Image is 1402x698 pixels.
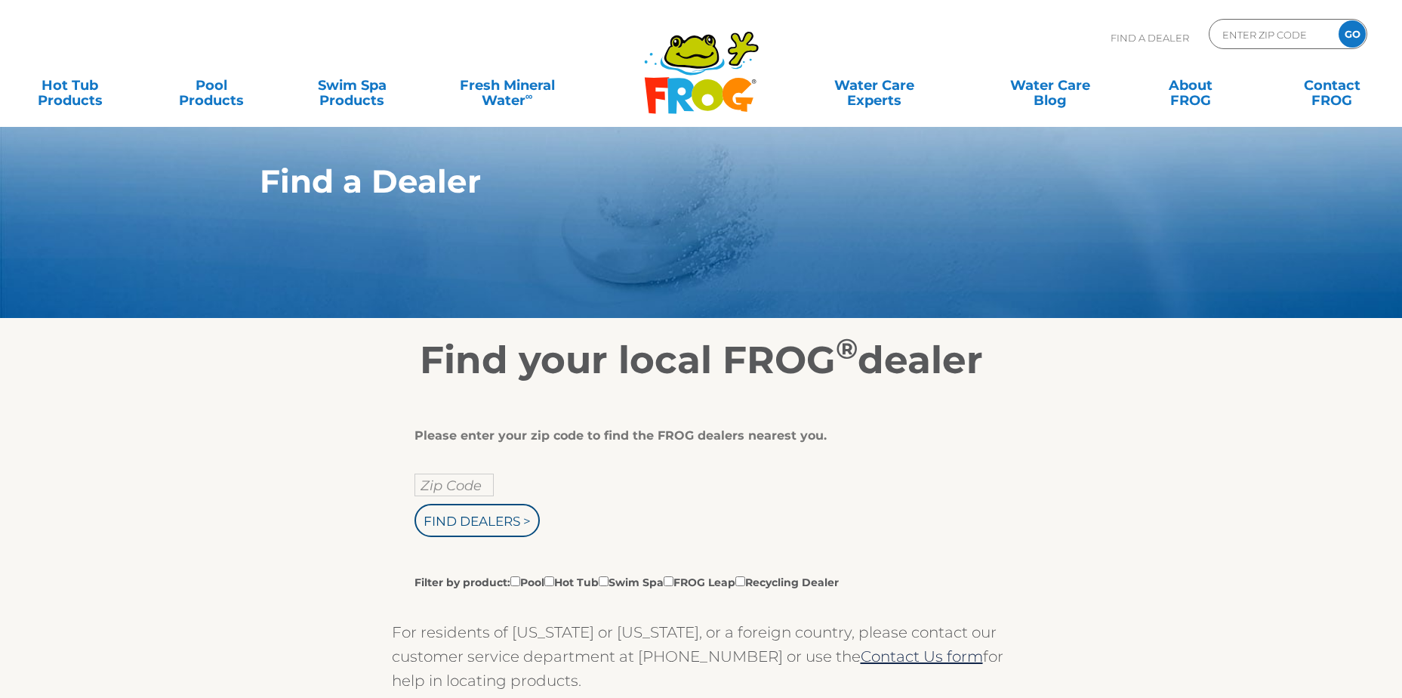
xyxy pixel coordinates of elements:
[544,576,554,586] input: Filter by product:PoolHot TubSwim SpaFROG LeapRecycling Dealer
[260,163,1073,199] h1: Find a Dealer
[995,70,1105,100] a: Water CareBlog
[1111,19,1189,57] p: Find A Dealer
[156,70,266,100] a: PoolProducts
[414,573,839,590] label: Filter by product: Pool Hot Tub Swim Spa FROG Leap Recycling Dealer
[15,70,125,100] a: Hot TubProducts
[785,70,963,100] a: Water CareExperts
[599,576,609,586] input: Filter by product:PoolHot TubSwim SpaFROG LeapRecycling Dealer
[836,332,858,366] sup: ®
[1339,20,1366,48] input: GO
[1136,70,1246,100] a: AboutFROG
[1277,70,1387,100] a: ContactFROG
[414,428,977,443] div: Please enter your zip code to find the FROG dealers nearest you.
[735,576,745,586] input: Filter by product:PoolHot TubSwim SpaFROG LeapRecycling Dealer
[664,576,673,586] input: Filter by product:PoolHot TubSwim SpaFROG LeapRecycling Dealer
[439,70,576,100] a: Fresh MineralWater∞
[510,576,520,586] input: Filter by product:PoolHot TubSwim SpaFROG LeapRecycling Dealer
[861,647,983,666] a: Contact Us form
[392,620,1011,693] p: For residents of [US_STATE] or [US_STATE], or a foreign country, please contact our customer serv...
[237,338,1166,383] h2: Find your local FROG dealer
[414,504,540,537] input: Find Dealers >
[1221,23,1323,45] input: Zip Code Form
[525,90,533,102] sup: ∞
[297,70,407,100] a: Swim SpaProducts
